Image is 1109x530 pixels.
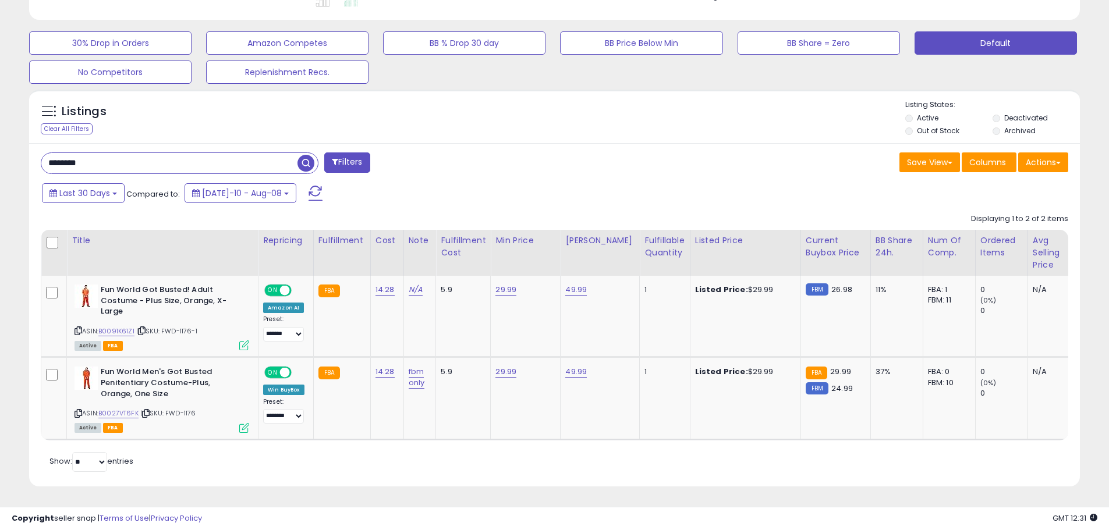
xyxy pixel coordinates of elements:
label: Active [917,113,938,123]
div: ASIN: [75,367,249,431]
a: 29.99 [495,366,516,378]
div: Fulfillment Cost [441,234,486,259]
div: ASIN: [75,284,249,349]
small: FBA [318,367,340,379]
label: Archived [1004,126,1036,136]
div: Title [72,234,253,247]
span: OFF [290,368,309,378]
div: Note [409,234,431,247]
div: N/A [1033,367,1071,377]
a: N/A [409,284,423,296]
img: 312RDTWbLoL._SL40_.jpg [75,367,98,390]
div: FBM: 11 [928,295,966,305]
div: Win BuyBox [263,385,304,395]
p: Listing States: [905,99,1080,111]
label: Out of Stock [917,126,959,136]
div: 11% [876,284,914,295]
strong: Copyright [12,513,54,524]
div: BB Share 24h. [876,234,918,259]
span: 26.98 [831,284,852,295]
div: 37% [876,367,914,377]
div: FBA: 0 [928,367,966,377]
span: 2025-09-9 12:31 GMT [1053,513,1097,524]
div: Cost [375,234,399,247]
div: Num of Comp. [928,234,970,259]
small: (0%) [980,378,997,387]
div: 1 [644,284,681,295]
div: Preset: [263,398,304,424]
button: Save View [899,152,960,172]
a: Terms of Use [100,513,149,524]
div: FBA: 1 [928,284,966,295]
a: fbm only [409,366,425,388]
span: ON [265,286,280,296]
span: Columns [969,156,1006,168]
div: FBM: 10 [928,378,966,388]
span: [DATE]-10 - Aug-08 [202,187,282,199]
button: Filters [324,152,370,173]
a: 49.99 [565,284,587,296]
button: BB Share = Zero [738,31,900,55]
small: FBM [806,283,828,296]
small: FBA [806,367,827,379]
div: N/A [1033,284,1071,295]
span: All listings currently available for purchase on Amazon [75,341,101,351]
div: 5.9 [441,284,481,295]
div: 0 [980,284,1027,295]
span: OFF [290,286,309,296]
label: Deactivated [1004,113,1048,123]
a: 29.99 [495,284,516,296]
span: 24.99 [831,383,853,394]
div: $29.99 [695,284,792,295]
button: Amazon Competes [206,31,369,55]
button: Replenishment Recs. [206,61,369,84]
button: BB % Drop 30 day [383,31,545,55]
div: [PERSON_NAME] [565,234,635,247]
a: Privacy Policy [151,513,202,524]
div: 0 [980,305,1027,316]
div: Repricing [263,234,309,247]
small: FBA [318,284,340,297]
span: FBA [103,423,123,433]
div: Min Price [495,234,555,247]
span: Compared to: [126,188,180,200]
button: Default [915,31,1077,55]
div: 1 [644,367,681,377]
span: | SKU: FWD-1176-1 [136,326,197,336]
span: Last 30 Days [59,187,110,199]
div: $29.99 [695,367,792,377]
b: Listed Price: [695,284,748,295]
div: Displaying 1 to 2 of 2 items [971,214,1068,225]
b: Fun World Men's Got Busted Penitentiary Costume-Plus, Orange, One Size [101,367,242,402]
a: 49.99 [565,366,587,378]
span: ON [265,368,280,378]
div: Fulfillment [318,234,366,247]
small: FBM [806,382,828,394]
b: Listed Price: [695,366,748,377]
a: 14.28 [375,366,395,378]
div: seller snap | | [12,513,202,524]
a: B0027VT6FK [98,408,139,418]
span: Show: entries [49,456,133,467]
button: Actions [1018,152,1068,172]
h5: Listings [62,104,107,120]
div: Preset: [263,315,304,342]
button: 30% Drop in Orders [29,31,192,55]
div: Ordered Items [980,234,1023,259]
b: Fun World Got Busted! Adult Costume - Plus Size, Orange, X-Large [101,284,242,320]
img: 41N4P1JyTpL._SL40_.jpg [75,284,98,308]
button: BB Price Below Min [560,31,722,55]
div: 5.9 [441,367,481,377]
div: Current Buybox Price [806,234,866,259]
button: No Competitors [29,61,192,84]
div: 0 [980,388,1027,399]
div: Listed Price [695,234,796,247]
button: Columns [962,152,1016,172]
div: Amazon AI [263,303,304,313]
small: (0%) [980,296,997,305]
div: Clear All Filters [41,123,93,134]
a: B0091K61ZI [98,326,134,336]
span: | SKU: FWD-1176 [140,408,196,418]
button: Last 30 Days [42,183,125,203]
button: [DATE]-10 - Aug-08 [185,183,296,203]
